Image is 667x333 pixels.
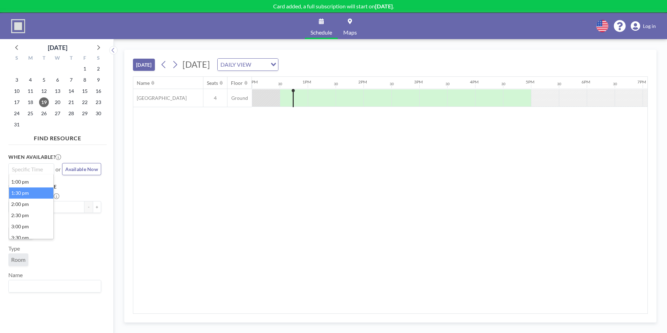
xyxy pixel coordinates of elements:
[302,79,311,84] div: 1PM
[93,97,103,107] span: Saturday, August 23, 2025
[9,232,53,243] li: 3:30 pm
[9,187,53,199] li: 1:30 pm
[10,54,24,63] div: S
[12,109,22,118] span: Sunday, August 24, 2025
[66,86,76,96] span: Thursday, August 14, 2025
[8,245,20,252] label: Type
[78,54,91,63] div: F
[305,13,338,39] a: Schedule
[526,79,534,84] div: 5PM
[39,109,49,118] span: Tuesday, August 26, 2025
[66,109,76,118] span: Thursday, August 28, 2025
[207,80,218,86] div: Seats
[218,59,278,71] div: Search for option
[613,82,617,86] div: 30
[9,199,53,210] li: 2:00 pm
[582,79,590,84] div: 6PM
[53,75,62,85] span: Wednesday, August 6, 2025
[51,54,65,63] div: W
[9,210,53,221] li: 2:30 pm
[25,75,35,85] span: Monday, August 4, 2025
[9,165,50,173] input: Search for option
[9,282,97,291] input: Search for option
[470,79,479,84] div: 4PM
[25,97,35,107] span: Monday, August 18, 2025
[80,86,90,96] span: Friday, August 15, 2025
[637,79,646,84] div: 7PM
[11,19,25,33] img: organization-logo
[219,60,253,69] span: DAILY VIEW
[182,59,210,69] span: [DATE]
[55,166,61,173] span: or
[66,75,76,85] span: Thursday, August 7, 2025
[9,280,101,292] div: Search for option
[445,82,450,86] div: 30
[631,21,656,31] a: Log in
[8,193,59,200] label: How many people?
[227,95,252,101] span: Ground
[39,75,49,85] span: Tuesday, August 5, 2025
[62,163,101,175] button: Available Now
[358,79,367,84] div: 2PM
[8,132,107,142] h4: FIND RESOURCE
[11,256,25,263] span: Room
[91,54,105,63] div: S
[133,95,187,101] span: [GEOGRAPHIC_DATA]
[9,164,54,175] div: Search for option
[66,97,76,107] span: Thursday, August 21, 2025
[338,13,362,39] a: Maps
[253,60,267,69] input: Search for option
[278,82,282,86] div: 30
[37,54,51,63] div: T
[53,97,62,107] span: Wednesday, August 20, 2025
[501,82,505,86] div: 30
[137,80,150,86] div: Name
[53,109,62,118] span: Wednesday, August 27, 2025
[8,219,21,225] label: Floor
[64,54,78,63] div: T
[25,109,35,118] span: Monday, August 25, 2025
[53,86,62,96] span: Wednesday, August 13, 2025
[9,221,53,232] li: 3:00 pm
[65,166,98,172] span: Available Now
[93,64,103,74] span: Saturday, August 2, 2025
[203,95,227,101] span: 4
[80,75,90,85] span: Friday, August 8, 2025
[247,79,258,84] div: 12PM
[24,54,37,63] div: M
[93,201,101,213] button: +
[557,82,561,86] div: 30
[80,109,90,118] span: Friday, August 29, 2025
[80,64,90,74] span: Friday, August 1, 2025
[8,184,101,190] h3: Specify resource
[80,97,90,107] span: Friday, August 22, 2025
[93,109,103,118] span: Saturday, August 30, 2025
[12,97,22,107] span: Sunday, August 17, 2025
[93,86,103,96] span: Saturday, August 16, 2025
[375,3,393,9] b: [DATE]
[8,272,23,279] label: Name
[133,59,155,71] button: [DATE]
[9,176,53,187] li: 1:00 pm
[25,86,35,96] span: Monday, August 11, 2025
[48,43,67,52] div: [DATE]
[643,23,656,29] span: Log in
[39,97,49,107] span: Tuesday, August 19, 2025
[414,79,423,84] div: 3PM
[93,75,103,85] span: Saturday, August 9, 2025
[334,82,338,86] div: 30
[39,86,49,96] span: Tuesday, August 12, 2025
[231,80,243,86] div: Floor
[310,30,332,35] span: Schedule
[12,75,22,85] span: Sunday, August 3, 2025
[84,201,93,213] button: -
[12,120,22,129] span: Sunday, August 31, 2025
[390,82,394,86] div: 30
[12,86,22,96] span: Sunday, August 10, 2025
[343,30,357,35] span: Maps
